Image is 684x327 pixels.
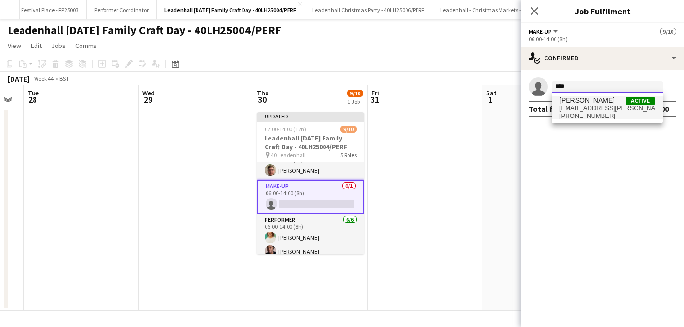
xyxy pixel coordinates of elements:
[87,0,157,19] button: Performer Coordinator
[257,112,364,120] div: Updated
[8,23,281,37] h1: Leadenhall [DATE] Family Craft Day - 40LH25004/PERF
[257,112,364,254] app-job-card: Updated02:00-14:00 (12h)9/10Leadenhall [DATE] Family Craft Day - 40LH25004/PERF 40 Leadenhall5 Ro...
[8,41,21,50] span: View
[4,39,25,52] a: View
[432,0,570,19] button: Leadenhall - Christmas Markets - 40LH25005/PERF
[529,35,676,43] div: 06:00-14:00 (8h)
[486,89,497,97] span: Sat
[51,41,66,50] span: Jobs
[371,89,379,97] span: Fri
[142,89,155,97] span: Wed
[559,105,655,112] span: wendz.olver@gmail.com
[340,126,357,133] span: 9/10
[559,112,655,120] span: +447932602712
[304,0,432,19] button: Leadenhall Christmas Party - 40LH25006/PERF
[71,39,101,52] a: Comms
[255,94,269,105] span: 30
[347,90,363,97] span: 9/10
[47,39,70,52] a: Jobs
[59,75,69,82] div: BST
[521,47,684,70] div: Confirmed
[559,96,614,105] span: Wendy Olver
[75,41,97,50] span: Comms
[257,214,364,319] app-card-role: Performer6/606:00-14:00 (8h)[PERSON_NAME][PERSON_NAME]
[529,28,552,35] span: Make-up
[8,74,30,83] div: [DATE]
[265,126,306,133] span: 02:00-14:00 (12h)
[370,94,379,105] span: 31
[521,5,684,17] h3: Job Fulfilment
[257,147,364,180] app-card-role: Event Manager1/106:00-14:00 (8h)[PERSON_NAME]
[340,152,357,159] span: 5 Roles
[157,0,304,19] button: Leadenhall [DATE] Family Craft Day - 40LH25004/PERF
[27,39,46,52] a: Edit
[31,41,42,50] span: Edit
[348,98,363,105] div: 1 Job
[26,94,39,105] span: 28
[257,180,364,214] app-card-role: Make-up0/106:00-14:00 (8h)
[529,104,561,114] div: Total fee
[28,89,39,97] span: Tue
[271,152,306,159] span: 40 Leadenhall
[257,134,364,151] h3: Leadenhall [DATE] Family Craft Day - 40LH25004/PERF
[32,75,56,82] span: Week 44
[626,97,655,105] span: Active
[485,94,497,105] span: 1
[141,94,155,105] span: 29
[529,28,559,35] button: Make-up
[257,89,269,97] span: Thu
[660,28,676,35] span: 9/10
